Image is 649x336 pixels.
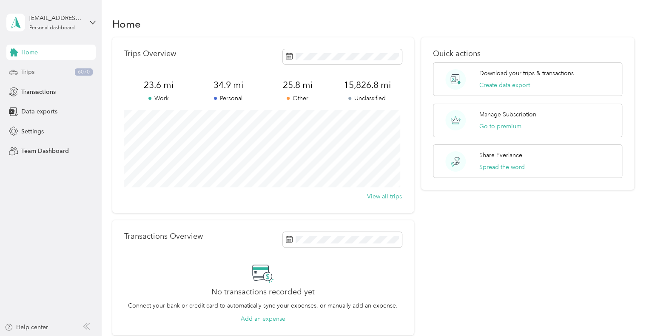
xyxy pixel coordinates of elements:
span: Data exports [21,107,57,116]
p: Share Everlance [479,151,522,160]
h2: No transactions recorded yet [211,288,315,296]
button: View all trips [367,192,402,201]
button: Create data export [479,81,530,90]
span: Transactions [21,88,56,96]
span: 6070 [75,68,93,76]
p: Connect your bank or credit card to automatically sync your expenses, or manually add an expense. [128,301,398,310]
p: Trips Overview [124,49,176,58]
p: Work [124,94,194,103]
span: Team Dashboard [21,147,69,155]
span: Trips [21,68,34,76]
button: Help center [5,323,48,332]
iframe: Everlance-gr Chat Button Frame [601,288,649,336]
span: 25.8 mi [263,79,332,91]
span: 15,826.8 mi [332,79,401,91]
div: Personal dashboard [29,25,75,31]
p: Quick actions [433,49,622,58]
p: Other [263,94,332,103]
span: 23.6 mi [124,79,194,91]
div: [EMAIL_ADDRESS][DOMAIN_NAME] [29,14,83,23]
p: Download your trips & transactions [479,69,574,78]
span: Settings [21,127,44,136]
p: Unclassified [332,94,401,103]
button: Go to premium [479,122,521,131]
p: Manage Subscription [479,110,536,119]
h1: Home [112,20,141,28]
span: 34.9 mi [194,79,263,91]
p: Transactions Overview [124,232,203,241]
button: Spread the word [479,163,525,172]
span: Home [21,48,38,57]
p: Personal [194,94,263,103]
button: Add an expense [241,314,285,323]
